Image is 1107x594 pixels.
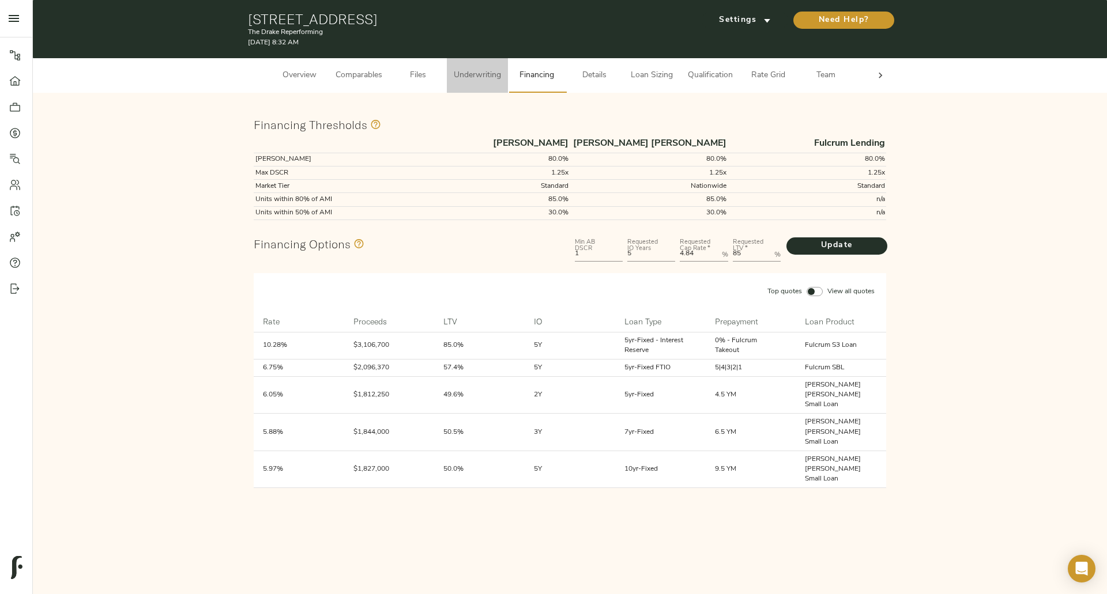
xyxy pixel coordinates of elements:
td: n/a [728,206,886,220]
span: Loan Product [805,315,869,328]
td: 85.0% [570,193,728,206]
td: 7yr-Fixed [615,414,706,451]
td: 50.0% [434,451,525,487]
label: Requested Cap Rate [680,239,716,252]
span: Admin [862,69,906,83]
span: Overview [278,69,322,83]
td: 4.5 YM [706,376,796,413]
td: 30.0% [570,206,728,220]
td: 5|4|3|2|1 [706,359,796,376]
td: 80.0% [570,153,728,166]
td: 80.0% [728,153,886,166]
div: LTV [443,315,457,328]
span: Prepayment [715,315,773,328]
h6: [PERSON_NAME] [413,137,568,152]
h6: [PERSON_NAME] [PERSON_NAME] [571,137,726,152]
span: Loan Type [624,315,676,328]
span: Underwriting [454,69,501,83]
td: 5Y [525,332,615,359]
div: Top quotes [765,284,804,299]
svg: Each market has a predefined leverage and DSCR (debt service coverage ratio) limit. Know how much... [367,118,381,131]
td: 6.5 YM [706,414,796,451]
td: 10.28% [254,332,344,359]
h1: [STREET_ADDRESS] [248,11,677,27]
p: % [774,249,781,260]
span: Files [396,69,440,83]
span: Qualification [688,69,733,83]
div: Proceeds [353,315,387,328]
td: 85.0% [434,332,525,359]
td: Standard [412,180,570,193]
span: Rate Grid [747,69,790,83]
span: Update [798,239,876,253]
td: 1.25x [570,167,728,180]
td: 2Y [525,376,615,413]
span: Team [804,69,848,83]
h6: Fulcrum Lending [729,137,884,152]
td: Fulcrum SBL [796,359,886,376]
button: Update [786,237,887,255]
td: Max DSCR [254,167,412,180]
td: 6.75% [254,359,344,376]
td: 49.6% [434,376,525,413]
span: Proceeds [353,315,402,328]
div: Rate [263,315,280,328]
label: Requested LTV [733,239,769,252]
p: The Drake Reperforming [248,27,677,37]
td: 5.88% [254,414,344,451]
td: $1,844,000 [344,414,435,451]
td: Standard [728,180,886,193]
td: $1,827,000 [344,451,435,487]
td: 1.25x [728,167,886,180]
td: Nationwide [570,180,728,193]
td: Units within 80% of AMI [254,193,412,206]
td: 1.25x [412,167,570,180]
td: 5yr-Fixed [615,376,706,413]
span: Need Help? [805,13,883,28]
td: 9.5 YM [706,451,796,487]
td: $3,106,700 [344,332,435,359]
td: 5yr-Fixed - Interest Reserve [615,332,706,359]
label: Min AB DSCR [575,239,611,252]
td: 10yr-Fixed [615,451,706,487]
td: 57.4% [434,359,525,376]
td: 5yr-Fixed FTIO [615,359,706,376]
td: [PERSON_NAME] [PERSON_NAME] Small Loan [796,451,886,487]
td: 80.0% [412,153,570,166]
div: View all quotes [825,284,877,299]
div: Open Intercom Messenger [1068,555,1095,582]
span: LTV [443,315,472,328]
button: Need Help? [793,12,894,29]
p: [DATE] 8:32 AM [248,37,677,48]
button: Top quotesView all quotes [760,279,882,304]
svg: Click any quote below to view detailed terms and all associated fees. No hidden fees here. [351,237,364,251]
td: $2,096,370 [344,359,435,376]
span: IO [534,315,557,328]
td: 3Y [525,414,615,451]
td: [PERSON_NAME] [254,153,412,166]
span: Details [573,69,616,83]
span: Rate [263,315,295,328]
td: 0% - Fulcrum Takeout [706,332,796,359]
td: [PERSON_NAME] [PERSON_NAME] Small Loan [796,376,886,413]
td: n/a [728,193,886,206]
span: Settings [713,13,777,28]
td: Market Tier [254,180,412,193]
span: Comparables [336,69,382,83]
span: Loan Sizing [630,69,674,83]
td: Fulcrum S3 Loan [796,332,886,359]
td: 85.0% [412,193,570,206]
td: [PERSON_NAME] [PERSON_NAME] Small Loan [796,414,886,451]
span: Financing [515,69,559,83]
label: Requested IO Years [627,239,664,252]
p: % [722,249,728,260]
td: 5.97% [254,451,344,487]
div: IO [534,315,542,328]
td: 5Y [525,451,615,487]
h3: Financing Thresholds [254,118,367,131]
td: 6.05% [254,376,344,413]
div: Loan Product [805,315,854,328]
div: Prepayment [715,315,758,328]
button: Settings [702,12,788,29]
div: Loan Type [624,315,661,328]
